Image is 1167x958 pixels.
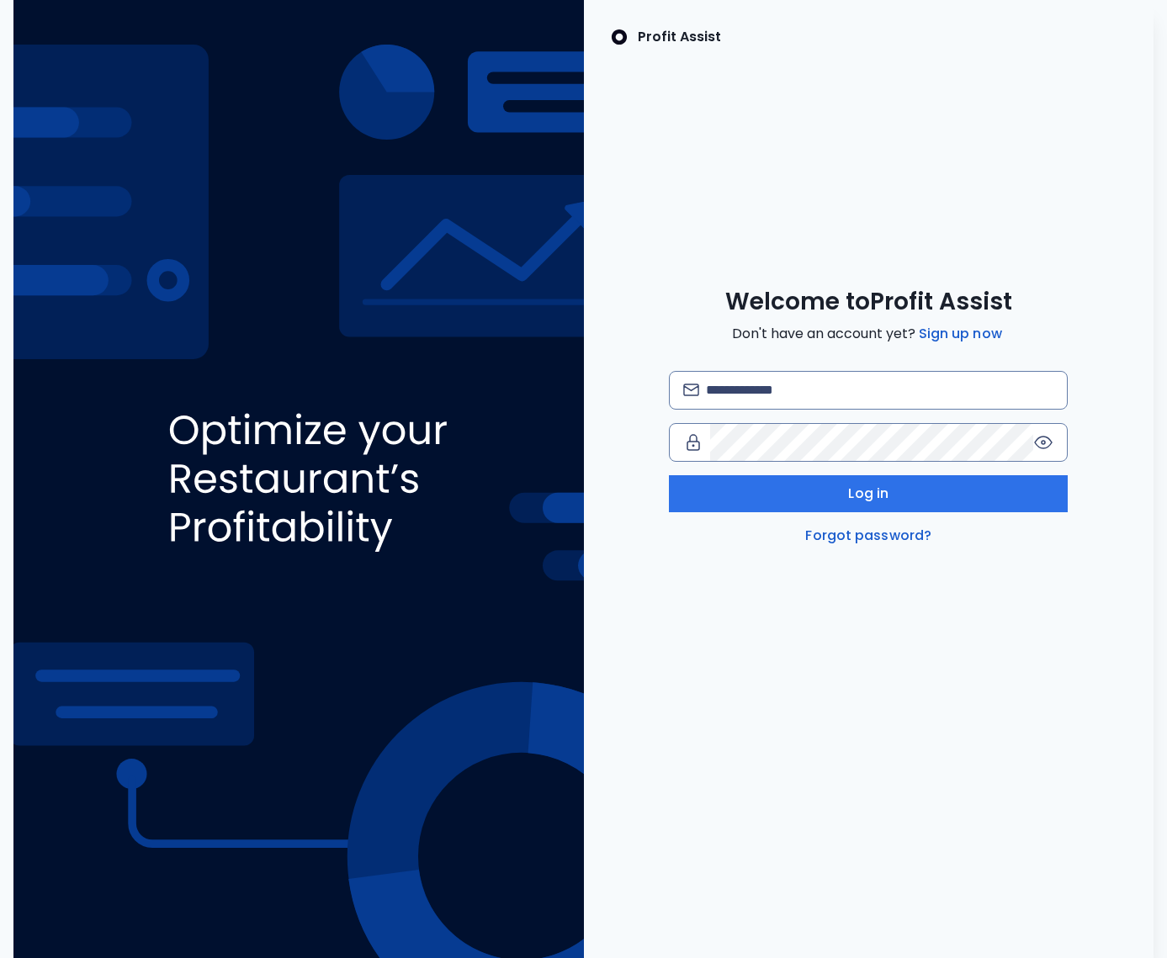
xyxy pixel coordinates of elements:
img: SpotOn Logo [611,27,628,47]
span: Welcome to Profit Assist [725,287,1012,317]
p: Profit Assist [638,27,721,47]
a: Sign up now [915,324,1005,344]
a: Forgot password? [802,526,935,546]
button: Log in [669,475,1068,512]
img: email [683,384,699,396]
span: Log in [848,484,889,504]
span: Don't have an account yet? [732,324,1005,344]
